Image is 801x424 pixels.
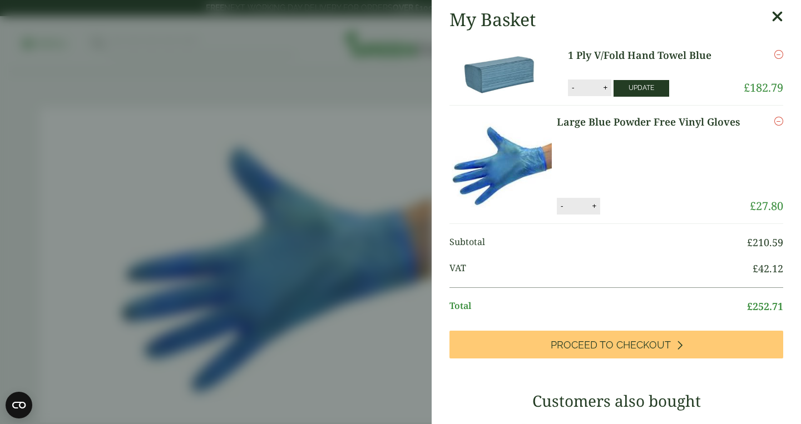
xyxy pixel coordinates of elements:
[744,80,783,95] bdi: 182.79
[449,392,783,411] h3: Customers also bought
[449,261,753,276] span: VAT
[600,83,611,92] button: +
[747,300,753,313] span: £
[449,331,783,358] a: Proceed to Checkout
[557,201,566,211] button: -
[744,80,750,95] span: £
[750,198,756,213] span: £
[449,9,536,30] h2: My Basket
[750,198,783,213] bdi: 27.80
[568,83,577,92] button: -
[753,262,758,275] span: £
[589,201,600,211] button: +
[747,236,783,249] bdi: 210.59
[551,339,671,351] span: Proceed to Checkout
[614,80,669,97] button: Update
[557,114,745,129] a: Large Blue Powder Free Vinyl Gloves
[753,262,783,275] bdi: 42.12
[449,235,747,250] span: Subtotal
[568,48,728,63] a: 1 Ply V/Fold Hand Towel Blue
[774,48,783,61] a: Remove this item
[774,114,783,128] a: Remove this item
[449,299,747,314] span: Total
[747,300,783,313] bdi: 252.71
[6,392,32,418] button: Open CMP widget
[747,236,753,249] span: £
